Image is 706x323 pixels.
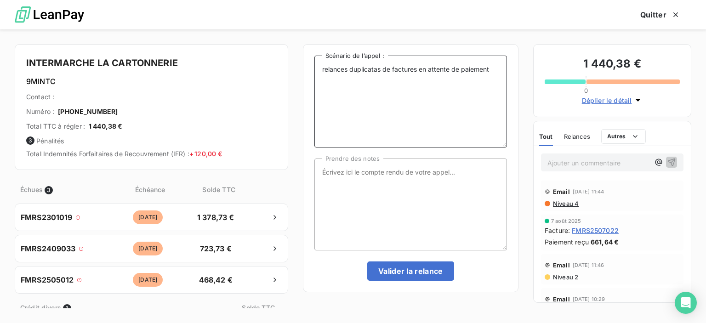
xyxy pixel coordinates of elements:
[21,212,73,223] span: FMRS2301019
[545,56,680,74] h3: 1 440,38 €
[367,261,454,281] button: Valider la relance
[133,273,163,287] span: [DATE]
[584,87,588,94] span: 0
[553,188,570,195] span: Email
[133,210,163,224] span: [DATE]
[314,56,507,147] textarea: relances duplicatas de factures en attente de paiement
[551,218,581,224] span: 7 août 2025
[545,226,570,235] span: Facture :
[553,295,570,303] span: Email
[26,122,85,131] span: Total TTC à régler :
[675,292,697,314] div: Open Intercom Messenger
[20,185,43,194] span: Échues
[89,122,123,131] span: 1 440,38 €
[573,296,605,302] span: [DATE] 10:29
[133,242,163,255] span: [DATE]
[26,136,277,146] span: Pénalités
[552,273,578,281] span: Niveau 2
[553,261,570,269] span: Email
[26,150,222,158] span: Total Indemnités Forfaitaires de Recouvrement (IFR) :
[192,274,240,285] span: 468,42 €
[572,226,619,235] span: FMRS2507022
[192,243,240,254] span: 723,73 €
[545,237,589,247] span: Paiement reçu
[192,212,240,223] span: 1 378,73 €
[234,303,283,312] span: Solde TTC
[26,107,54,116] span: Numéro :
[58,107,118,116] span: [PHONE_NUMBER]
[21,274,74,285] span: FMRS2505012
[26,76,277,87] h6: 9MINTC
[20,303,61,312] span: Crédit divers
[26,92,54,102] span: Contact :
[573,262,604,268] span: [DATE] 11:46
[189,150,222,158] span: + 120,00 €
[601,129,646,144] button: Autres
[582,96,632,105] span: Déplier le détail
[552,200,579,207] span: Niveau 4
[573,189,604,194] span: [DATE] 11:44
[564,133,590,140] span: Relances
[45,186,53,194] span: 3
[63,304,71,312] span: 1
[15,2,84,28] img: logo LeanPay
[539,133,553,140] span: Tout
[591,237,619,247] span: 661,64 €
[21,243,76,254] span: FMRS2409033
[629,5,691,24] button: Quitter
[108,185,193,194] span: Échéance
[26,56,277,70] h4: INTERMARCHE LA CARTONNERIE
[195,185,243,194] span: Solde TTC
[26,136,34,145] span: 3
[579,95,646,106] button: Déplier le détail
